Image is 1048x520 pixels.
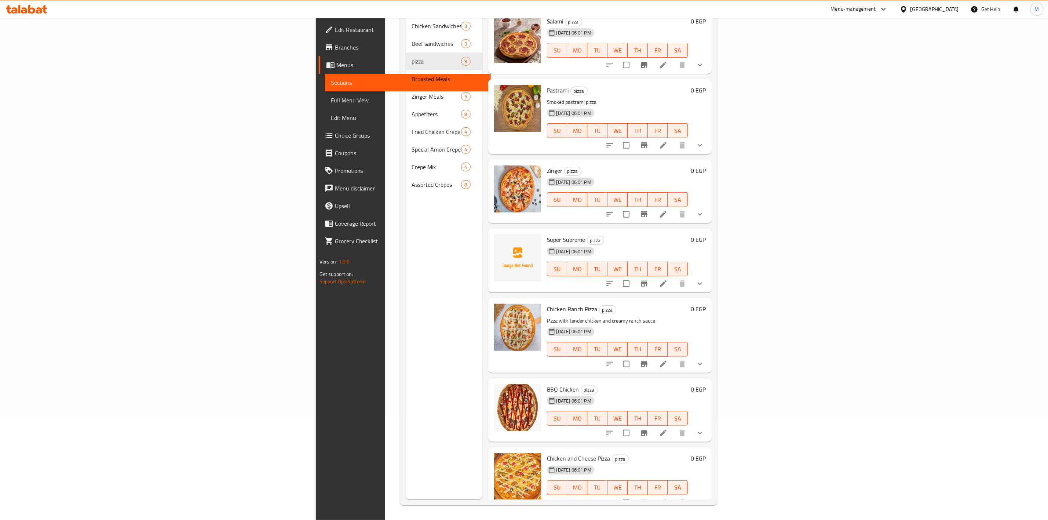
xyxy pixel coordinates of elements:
button: WE [607,123,628,138]
button: Branch-specific-item [635,206,653,223]
button: delete [673,355,691,373]
span: Select to update [618,425,634,441]
span: MO [570,194,584,205]
span: Fried Chicken Crepe [412,127,461,136]
span: Edit Menu [331,113,485,122]
button: FR [648,411,668,426]
button: WE [607,262,628,276]
span: WE [610,344,625,354]
div: Beef sandwiches3 [406,35,482,52]
span: Select to update [618,207,634,222]
span: SA [671,344,685,354]
span: [DATE] 06:01 PM [554,397,594,404]
span: Assorted Crepes [412,180,461,189]
span: Promotions [335,166,485,175]
img: Zinger [494,166,541,212]
button: show more [691,56,709,74]
button: SA [668,480,688,495]
span: Choice Groups [335,131,485,140]
span: SU [550,126,565,136]
span: Select to update [618,276,634,291]
span: Upsell [335,201,485,210]
a: Edit menu item [659,279,668,288]
svg: Show Choices [695,498,704,507]
div: items [461,92,470,101]
button: sort-choices [601,206,618,223]
span: WE [610,194,625,205]
svg: Show Choices [695,141,704,150]
div: Beef sandwiches [412,39,461,48]
span: Coverage Report [335,219,485,228]
span: Edit Restaurant [335,25,485,34]
a: Branches [319,39,491,56]
button: delete [673,494,691,511]
div: pizza [581,386,598,394]
span: [DATE] 06:01 PM [554,110,594,117]
span: TU [590,126,605,136]
img: Super Supreme [494,234,541,281]
span: BBQ Chicken [547,384,579,395]
span: Select to update [618,57,634,73]
span: WE [610,413,625,424]
button: delete [673,275,691,292]
div: Broasted Meals [412,74,461,83]
span: TU [590,344,605,354]
div: items [461,127,470,136]
button: WE [607,192,628,207]
span: TH [631,482,645,493]
button: sort-choices [601,275,618,292]
div: Appetizers8 [406,105,482,123]
button: TH [628,411,648,426]
span: MO [570,264,584,274]
span: 5 [461,93,470,100]
button: show more [691,206,709,223]
span: TU [590,194,605,205]
span: M [1035,5,1039,13]
button: SU [547,192,567,207]
div: items [461,145,470,154]
span: TU [590,413,605,424]
a: Edit Restaurant [319,21,491,39]
span: pizza [412,57,461,66]
img: Salami [494,16,541,63]
a: Coverage Report [319,215,491,232]
span: pizza [599,306,616,314]
span: Zinger Meals [412,92,461,101]
button: SA [668,192,688,207]
span: SA [671,126,685,136]
span: [DATE] 06:01 PM [554,328,594,335]
div: items [461,163,470,171]
span: TH [631,344,645,354]
button: sort-choices [601,137,618,154]
div: Appetizers [412,110,461,119]
button: WE [607,342,628,357]
a: Edit Menu [325,109,491,127]
a: Menu disclaimer [319,179,491,197]
span: Chicken and Cheese Pizza [547,453,610,464]
h6: 0 EGP [691,16,706,26]
a: Edit menu item [659,429,668,437]
a: Upsell [319,197,491,215]
button: TU [587,43,607,58]
div: Special Amon Crepe4 [406,141,482,158]
span: Crepe Mix [412,163,461,171]
div: items [461,22,470,30]
button: Branch-specific-item [635,424,653,442]
span: FR [651,413,665,424]
button: TU [587,123,607,138]
span: pizza [565,167,581,175]
span: WE [610,45,625,56]
button: WE [607,411,628,426]
span: MO [570,45,584,56]
span: Grocery Checklist [335,237,485,246]
button: SA [668,262,688,276]
button: MO [567,192,587,207]
div: pizza [570,87,588,95]
span: pizza [581,386,598,394]
svg: Show Choices [695,360,704,368]
span: Menus [336,61,485,69]
button: TH [628,43,648,58]
span: [DATE] 06:01 PM [554,248,594,255]
span: TU [590,482,605,493]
